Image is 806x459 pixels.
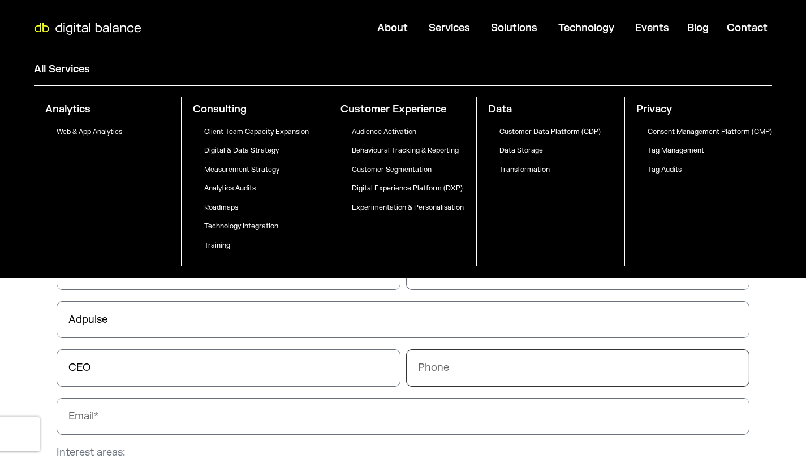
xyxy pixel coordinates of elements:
[635,21,669,34] a: Events
[648,166,772,175] p: Tag Audits
[57,398,749,435] input: Email*
[148,17,777,39] nav: Menu
[329,103,476,222] a: Customer Experience Audience ActivationBehavioural Tracking & ReportingCustomer SegmentationDigit...
[625,103,772,184] a: Privacy Consent Management Platform (CMP)Tag ManagementTag Audits
[204,222,329,231] p: Technology Integration
[491,21,537,34] a: Solutions
[429,21,470,34] a: Services
[499,146,624,155] p: Data Storage
[352,146,476,155] p: Behavioural Tracking & Reporting
[57,446,126,459] span: Interest areas:
[34,63,90,76] a: All Services
[352,184,476,193] p: Digital Experience Platform (DXP)
[57,349,400,386] input: Title
[204,184,329,193] p: Analytics Audits
[182,103,329,261] a: Consulting Client Team Capacity ExpansionDigital & Data StrategyMeasurement StrategyAnalytics Aud...
[204,128,329,137] p: Client Team Capacity Expansion
[340,103,476,116] h2: Customer Experience
[558,21,614,34] a: Technology
[28,23,147,35] img: Digital Balance logo
[204,203,329,213] p: Roadmaps
[204,241,329,250] p: Training
[477,103,624,184] a: Data Customer Data Platform (CDP)Data StorageTransformation
[727,21,768,34] a: Contact
[636,103,772,116] h2: Privacy
[193,103,329,116] h2: Consulting
[352,203,476,213] p: Experimentation & Personalisation
[648,128,772,137] p: Consent Management Platform (CMP)
[499,166,624,175] p: Transformation
[34,103,181,146] a: Analytics Web & App Analytics
[352,128,476,137] p: Audience Activation
[406,349,750,386] input: Phone
[648,146,772,155] p: Tag Management
[204,166,329,175] p: Measurement Strategy
[57,127,122,136] span: Web & App Analytics
[499,128,624,137] p: Customer Data Platform (CDP)
[377,21,408,34] a: About
[45,103,181,116] h3: Analytics
[204,146,329,155] p: Digital & Data Strategy
[148,17,777,39] div: Menu Toggle
[352,166,476,175] p: Customer Segmentation
[57,301,749,338] input: Company *
[488,103,624,116] h2: Data
[687,21,709,34] a: Blog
